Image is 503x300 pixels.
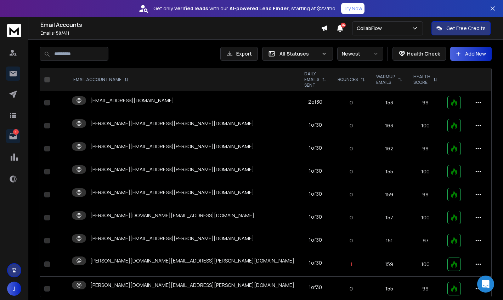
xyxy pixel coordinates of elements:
td: 163 [371,114,408,137]
p: CollabFlow [357,25,385,32]
p: 1 [13,129,19,135]
button: Export [220,47,258,61]
img: logo [7,24,21,37]
td: 159 [371,183,408,206]
div: 1 of 30 [309,167,322,174]
button: J [7,282,21,296]
div: Open Intercom Messenger [477,276,494,293]
p: [PERSON_NAME][EMAIL_ADDRESS][PERSON_NAME][DOMAIN_NAME] [90,120,254,127]
td: 100 [408,160,443,183]
td: 100 [408,114,443,137]
div: 1 of 30 [309,284,322,291]
p: Health Check [407,50,440,57]
td: 99 [408,91,443,114]
h1: Email Accounts [40,21,321,29]
button: Health Check [392,47,446,61]
td: 97 [408,229,443,252]
td: 157 [371,206,408,229]
p: 0 [336,214,366,221]
p: Try Now [343,5,362,12]
button: Newest [337,47,383,61]
td: 162 [371,137,408,160]
p: 0 [336,145,366,152]
p: 0 [336,99,366,106]
td: 100 [408,206,443,229]
div: 1 of 30 [309,259,322,266]
p: [PERSON_NAME][EMAIL_ADDRESS][PERSON_NAME][DOMAIN_NAME] [90,235,254,242]
td: 159 [371,252,408,277]
div: 1 of 30 [309,190,322,197]
strong: AI-powered Lead Finder, [230,5,290,12]
p: Get only with our starting at $22/mo [153,5,335,12]
td: 99 [408,137,443,160]
p: All Statuses [279,50,318,57]
p: BOUNCES [338,77,358,82]
div: 1 of 30 [309,213,322,220]
p: HEALTH SCORE [413,74,430,85]
p: 1 [336,261,366,268]
p: 0 [336,191,366,198]
p: 0 [336,122,366,129]
p: 0 [336,168,366,175]
strong: verified leads [174,5,208,12]
button: Add New [450,47,492,61]
td: 100 [408,252,443,277]
p: Get Free Credits [446,25,486,32]
p: [PERSON_NAME][EMAIL_ADDRESS][PERSON_NAME][DOMAIN_NAME] [90,189,254,196]
p: 0 [336,237,366,244]
div: 1 of 30 [309,144,322,151]
td: 153 [371,91,408,114]
td: 99 [408,183,443,206]
p: DAILY EMAILS SENT [304,71,319,88]
p: [EMAIL_ADDRESS][DOMAIN_NAME] [90,97,174,104]
button: Get Free Credits [431,21,491,35]
td: 155 [371,160,408,183]
div: 1 of 30 [309,121,322,128]
p: [PERSON_NAME][DOMAIN_NAME][EMAIL_ADDRESS][DOMAIN_NAME] [90,212,254,219]
span: 26 [341,23,346,28]
div: 2 of 30 [308,98,322,105]
td: 151 [371,229,408,252]
div: EMAIL ACCOUNT NAME [73,77,129,82]
p: 0 [336,285,366,292]
div: 1 of 30 [309,236,322,243]
p: WARMUP EMAILS [376,74,395,85]
button: Try Now [341,3,364,14]
p: Emails : [40,30,321,36]
p: [PERSON_NAME][EMAIL_ADDRESS][PERSON_NAME][DOMAIN_NAME] [90,166,254,173]
p: [PERSON_NAME][DOMAIN_NAME][EMAIL_ADDRESS][PERSON_NAME][DOMAIN_NAME] [90,257,294,264]
p: [PERSON_NAME][DOMAIN_NAME][EMAIL_ADDRESS][PERSON_NAME][DOMAIN_NAME] [90,282,294,289]
p: [PERSON_NAME][EMAIL_ADDRESS][PERSON_NAME][DOMAIN_NAME] [90,143,254,150]
a: 1 [6,129,20,143]
span: 50 / 411 [56,30,69,36]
